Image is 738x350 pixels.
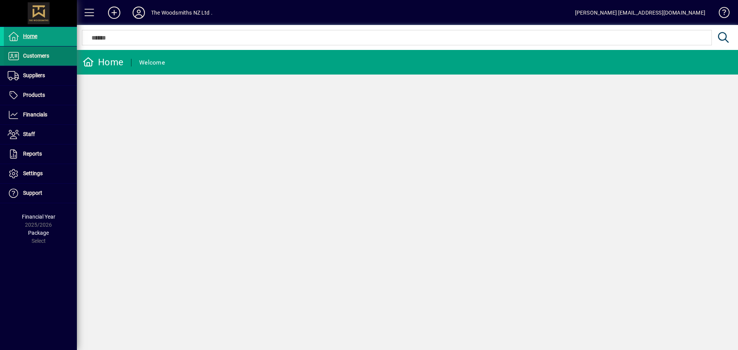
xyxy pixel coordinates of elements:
[23,33,37,39] span: Home
[22,214,55,220] span: Financial Year
[23,170,43,176] span: Settings
[23,72,45,78] span: Suppliers
[23,151,42,157] span: Reports
[23,53,49,59] span: Customers
[4,125,77,144] a: Staff
[23,131,35,137] span: Staff
[126,6,151,20] button: Profile
[151,7,213,19] div: The Woodsmiths NZ Ltd .
[4,105,77,124] a: Financials
[28,230,49,236] span: Package
[23,92,45,98] span: Products
[575,7,705,19] div: [PERSON_NAME] [EMAIL_ADDRESS][DOMAIN_NAME]
[4,144,77,164] a: Reports
[139,56,165,69] div: Welcome
[4,66,77,85] a: Suppliers
[713,2,728,27] a: Knowledge Base
[23,190,42,196] span: Support
[102,6,126,20] button: Add
[83,56,123,68] div: Home
[4,184,77,203] a: Support
[23,111,47,118] span: Financials
[4,46,77,66] a: Customers
[4,86,77,105] a: Products
[4,164,77,183] a: Settings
